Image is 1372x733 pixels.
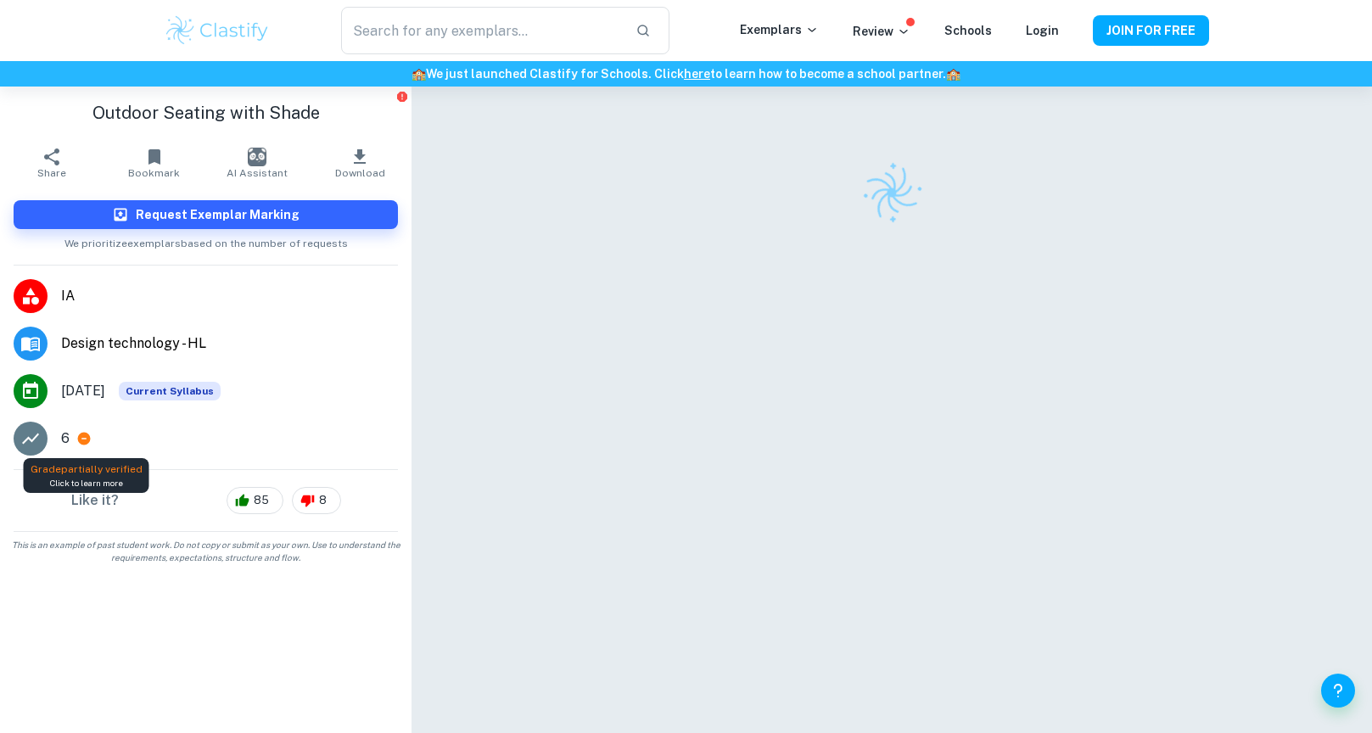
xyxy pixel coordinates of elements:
span: Share [37,167,66,179]
a: Schools [944,24,992,37]
h6: Request Exemplar Marking [136,205,300,224]
button: Help and Feedback [1321,674,1355,708]
span: Bookmark [128,167,180,179]
div: This exemplar is based on the current syllabus. Feel free to refer to it for inspiration/ideas wh... [119,382,221,400]
h1: Outdoor Seating with Shade [14,100,398,126]
h6: Like it? [71,490,119,511]
span: AI Assistant [227,167,288,179]
span: Click to learn more [50,477,123,490]
p: Review [853,22,910,41]
img: Clastify logo [850,151,934,235]
p: Exemplars [740,20,819,39]
span: [DATE] [61,381,105,401]
img: AI Assistant [248,148,266,166]
span: 🏫 [946,67,960,81]
span: 🏫 [412,67,426,81]
button: Bookmark [103,139,205,187]
span: This is an example of past student work. Do not copy or submit as your own. Use to understand the... [7,539,405,564]
span: Download [335,167,385,179]
span: Design technology - HL [61,333,398,354]
span: 85 [244,492,278,509]
span: Grade partially verified [31,463,143,475]
div: 85 [227,487,283,514]
p: 6 [61,428,70,449]
a: here [684,67,710,81]
span: 8 [310,492,336,509]
button: Download [309,139,412,187]
span: Current Syllabus [119,382,221,400]
button: AI Assistant [206,139,309,187]
input: Search for any exemplars... [341,7,621,54]
img: Clastify logo [164,14,272,48]
div: 8 [292,487,341,514]
a: Login [1026,24,1059,37]
span: IA [61,286,398,306]
span: We prioritize exemplars based on the number of requests [64,229,348,251]
button: Report issue [395,90,408,103]
h6: We just launched Clastify for Schools. Click to learn how to become a school partner. [3,64,1369,83]
button: JOIN FOR FREE [1093,15,1209,46]
button: Request Exemplar Marking [14,200,398,229]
